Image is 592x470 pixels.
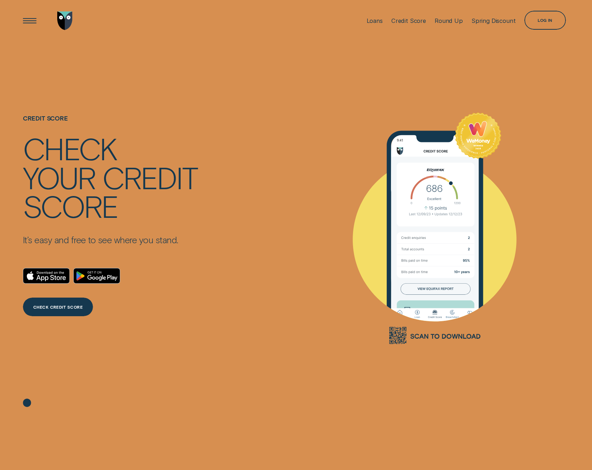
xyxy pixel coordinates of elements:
h4: Check your credit score [23,134,197,221]
div: your [23,163,95,192]
a: CHECK CREDIT SCORE [23,298,93,316]
a: Android App on Google Play [73,268,120,284]
div: Check [23,134,117,163]
div: Credit Score [391,17,426,24]
p: It’s easy and free to see where you stand. [23,234,197,245]
a: Download on the App Store [23,268,70,284]
div: credit [102,163,197,192]
div: Spring Discount [471,17,516,24]
div: score [23,191,118,220]
button: Log in [524,11,566,29]
img: Wisr [57,11,73,30]
button: Open Menu [20,11,39,30]
div: Loans [367,17,383,24]
h1: Credit Score [23,115,197,134]
div: Round Up [435,17,463,24]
